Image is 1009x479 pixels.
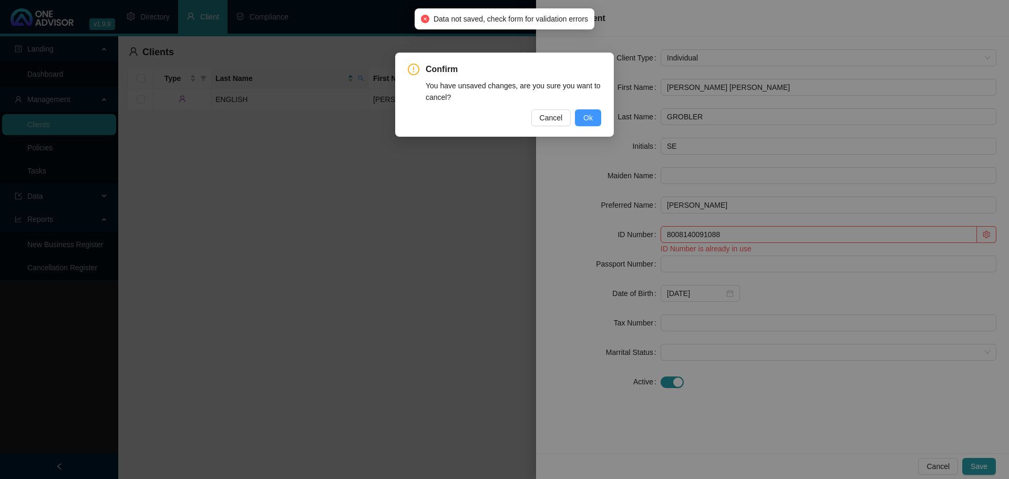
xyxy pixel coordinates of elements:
button: Ok [575,109,601,126]
span: exclamation-circle [408,64,419,75]
span: Confirm [426,63,601,76]
span: Cancel [540,112,563,124]
span: Data not saved, check form for validation errors [434,13,588,25]
span: close-circle [421,15,429,23]
div: You have unsaved changes, are you sure you want to cancel? [426,80,601,103]
span: Ok [583,112,593,124]
button: Cancel [531,109,571,126]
